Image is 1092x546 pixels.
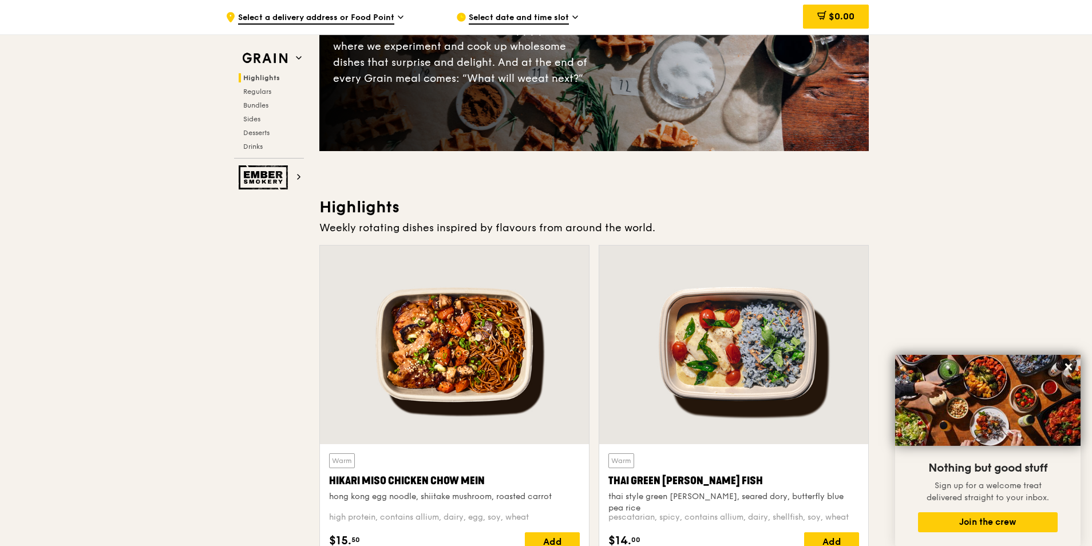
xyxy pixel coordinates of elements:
span: Bundles [243,101,268,109]
img: Ember Smokery web logo [239,165,291,189]
span: Regulars [243,88,271,96]
span: Select date and time slot [469,12,569,25]
div: Hikari Miso Chicken Chow Mein [329,473,580,489]
span: Select a delivery address or Food Point [238,12,394,25]
h3: Highlights [319,197,869,217]
div: The Grain that loves to play. With ingredients. Flavours. Food. The kitchen is our happy place, w... [333,6,594,86]
span: eat next?” [532,72,583,85]
div: hong kong egg noodle, shiitake mushroom, roasted carrot [329,491,580,503]
img: DSC07876-Edit02-Large.jpeg [895,355,1081,446]
div: pescatarian, spicy, contains allium, dairy, shellfish, soy, wheat [608,512,859,523]
div: high protein, contains allium, dairy, egg, soy, wheat [329,512,580,523]
button: Join the crew [918,512,1058,532]
button: Close [1059,358,1078,376]
div: Warm [329,453,355,468]
img: Grain web logo [239,48,291,69]
span: Nothing but good stuff [928,461,1047,475]
div: Weekly rotating dishes inspired by flavours from around the world. [319,220,869,236]
span: 50 [351,535,360,544]
span: Desserts [243,129,270,137]
span: Sign up for a welcome treat delivered straight to your inbox. [927,481,1049,503]
span: $0.00 [829,11,854,22]
span: Highlights [243,74,280,82]
div: thai style green [PERSON_NAME], seared dory, butterfly blue pea rice [608,491,859,514]
span: 00 [631,535,640,544]
span: Drinks [243,143,263,151]
span: Sides [243,115,260,123]
div: Thai Green [PERSON_NAME] Fish [608,473,859,489]
div: Warm [608,453,634,468]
